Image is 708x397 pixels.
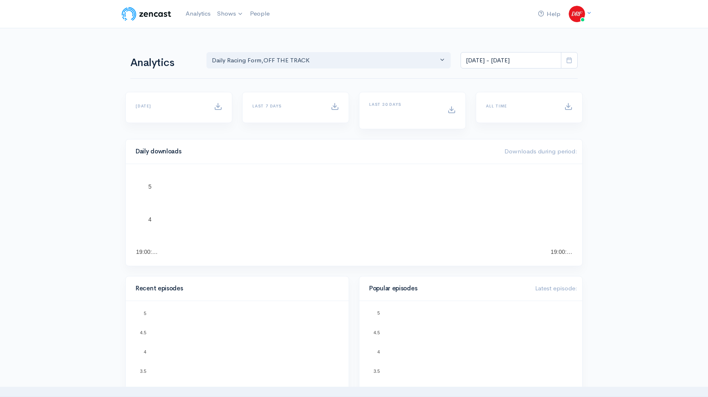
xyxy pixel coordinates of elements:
[504,147,577,155] span: Downloads during period:
[136,104,204,108] h6: [DATE]
[148,216,152,223] text: 4
[182,5,214,23] a: Analytics
[535,5,564,23] a: Help
[136,249,158,255] text: 19:00:…
[369,311,572,393] svg: A chart.
[535,284,577,292] span: Latest episode:
[461,52,561,69] input: analytics date range selector
[214,5,247,23] a: Shows
[377,349,380,354] text: 4
[252,104,321,108] h6: Last 7 days
[140,369,146,374] text: 3.5
[136,174,572,256] svg: A chart.
[486,104,554,108] h6: All time
[369,102,438,107] h6: Last 30 days
[369,285,525,292] h4: Popular episodes
[148,183,152,190] text: 5
[374,330,380,335] text: 4.5
[136,148,495,155] h4: Daily downloads
[130,57,197,69] h1: Analytics
[140,330,146,335] text: 4.5
[144,349,146,354] text: 4
[206,52,451,69] button: Daily Racing Form, OFF THE TRACK
[120,6,172,22] img: ZenCast Logo
[136,311,339,393] svg: A chart.
[247,5,273,23] a: People
[551,249,572,255] text: 19:00:…
[144,311,146,316] text: 5
[374,369,380,374] text: 3.5
[136,285,334,292] h4: Recent episodes
[680,369,700,389] iframe: gist-messenger-bubble-iframe
[569,6,585,22] img: ...
[377,310,380,315] text: 5
[212,56,438,65] div: Daily Racing Form , OFF THE TRACK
